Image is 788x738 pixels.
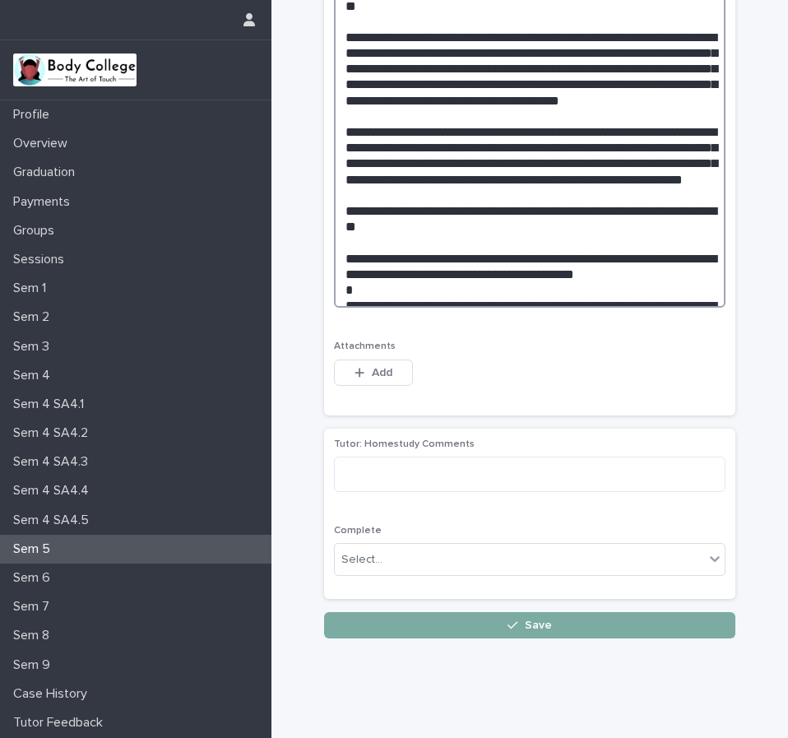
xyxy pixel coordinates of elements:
p: Groups [7,223,67,239]
p: Sem 4 SA4.2 [7,425,101,441]
button: Add [334,360,413,386]
p: Overview [7,136,81,151]
p: Graduation [7,165,88,180]
span: Add [372,367,392,378]
p: Sem 4 [7,368,63,383]
button: Save [324,612,735,638]
p: Tutor Feedback [7,715,116,731]
p: Sem 4 SA4.1 [7,397,97,412]
p: Sem 1 [7,281,59,296]
span: Tutor: Homestudy Comments [334,439,475,449]
p: Sem 4 SA4.5 [7,513,102,528]
p: Sem 4 SA4.3 [7,454,101,470]
p: Sem 5 [7,541,63,557]
img: xvtzy2PTuGgGH0xbwGb2 [13,53,137,86]
p: Sem 4 SA4.4 [7,483,102,499]
div: Select... [341,551,382,569]
p: Payments [7,194,83,210]
span: Complete [334,526,382,536]
p: Sem 3 [7,339,63,355]
p: Sem 7 [7,599,63,615]
p: Sem 8 [7,628,63,643]
span: Save [525,620,552,631]
p: Sessions [7,252,77,267]
p: Profile [7,107,63,123]
span: Attachments [334,341,396,351]
p: Sem 9 [7,657,63,673]
p: Case History [7,686,100,702]
p: Sem 6 [7,570,63,586]
p: Sem 2 [7,309,63,325]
